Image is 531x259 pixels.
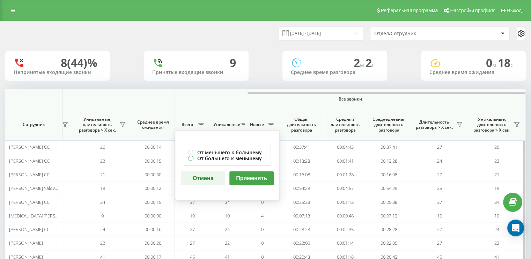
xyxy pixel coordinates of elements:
span: Все звонки [196,96,505,102]
span: Сотрудник [11,122,57,127]
div: Отдел/Сотрудник [374,31,458,37]
span: 27 [437,171,442,178]
span: 10 [225,213,230,219]
span: 21 [100,171,105,178]
span: м [360,61,366,69]
span: Выход [507,8,522,13]
span: 0 [261,240,264,246]
span: [PERSON_NAME] CC [9,199,50,205]
span: 37 [190,199,195,205]
td: 00:28:28 [367,223,411,236]
span: [PERSON_NAME] [9,240,43,246]
span: [PERSON_NAME] Yalovenko CC [9,185,72,191]
span: 19 [100,185,105,191]
span: 0 [101,213,104,219]
span: c [372,61,375,69]
div: Среднее время ожидания [429,69,517,75]
td: 00:13:28 [280,154,323,168]
span: 0 [261,226,264,232]
td: 00:00:15 [131,195,175,209]
span: 10 [494,213,499,219]
span: 24 [437,158,442,164]
span: 37 [437,199,442,205]
span: Уникальные [213,122,238,127]
span: Общая длительность разговора [285,117,318,133]
span: 10 [437,213,442,219]
span: 34 [100,199,105,205]
td: 00:07:13 [280,209,323,223]
span: 27 [190,240,195,246]
div: Open Intercom Messenger [507,220,524,236]
button: Применить [229,171,274,185]
span: Настройки профиля [450,8,495,13]
div: Непринятые входящие звонки [14,69,102,75]
td: 00:04:57 [323,182,367,195]
span: 21 [494,171,499,178]
td: 00:07:13 [367,209,411,223]
span: [PERSON_NAME] CC [9,226,50,232]
td: 00:25:38 [367,195,411,209]
span: 0 [486,55,498,70]
td: 00:00:15 [131,154,175,168]
div: 8 (44)% [61,56,97,69]
td: 00:00:48 [323,209,367,223]
td: 00:01:14 [323,236,367,250]
td: 00:02:35 [323,223,367,236]
td: 00:22:05 [367,236,411,250]
span: [PERSON_NAME] CC [9,144,50,150]
span: Реферальная программа [381,8,438,13]
span: 22 [100,158,105,164]
span: 22 [100,240,105,246]
span: 27 [437,226,442,232]
span: 18 [498,55,513,70]
td: 00:54:29 [367,182,411,195]
td: 00:01:41 [323,154,367,168]
td: 00:22:05 [280,236,323,250]
td: 00:01:13 [323,195,367,209]
span: 4 [261,213,264,219]
span: Новые [248,122,266,127]
td: 00:01:28 [323,168,367,182]
td: 00:00:30 [131,168,175,182]
span: Среднее время ожидания [137,119,169,130]
span: Длительность разговора > Х сек. [414,119,454,130]
td: 00:16:08 [280,168,323,182]
span: 27 [437,240,442,246]
span: 26 [100,144,105,150]
span: 26 [494,144,499,150]
span: 34 [494,199,499,205]
td: 00:00:00 [131,209,175,223]
span: 2 [354,55,366,70]
div: Принятые входящие звонки [152,69,240,75]
span: Уникальные, длительность разговора > Х сек. [472,117,511,133]
td: 00:00:20 [131,236,175,250]
span: [PERSON_NAME] CC [9,171,50,178]
span: Среднедневная длительность разговора [372,117,405,133]
div: 9 [230,56,236,69]
span: 0 [261,199,264,205]
span: м [492,61,498,69]
span: 22 [494,158,499,164]
div: Среднее время разговора [291,69,379,75]
span: 25 [437,185,442,191]
span: 2 [366,55,375,70]
td: 00:00:12 [131,182,175,195]
span: [MEDICAL_DATA][PERSON_NAME] CC [9,213,84,219]
td: 00:37:41 [367,140,411,154]
td: 00:16:08 [367,168,411,182]
button: Отмена [181,171,225,185]
td: 00:00:16 [131,223,175,236]
label: От меньшего к большему [188,149,266,155]
span: 27 [437,144,442,150]
td: 00:54:29 [280,182,323,195]
span: 22 [494,240,499,246]
label: От большего к меньшему [188,155,266,161]
span: 22 [225,240,230,246]
td: 00:04:43 [323,140,367,154]
span: 10 [190,213,195,219]
span: 24 [225,226,230,232]
span: Средняя длительность разговора [329,117,362,133]
span: Уникальные, длительность разговора > Х сек. [77,117,117,133]
span: 34 [225,199,230,205]
td: 00:00:14 [131,140,175,154]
